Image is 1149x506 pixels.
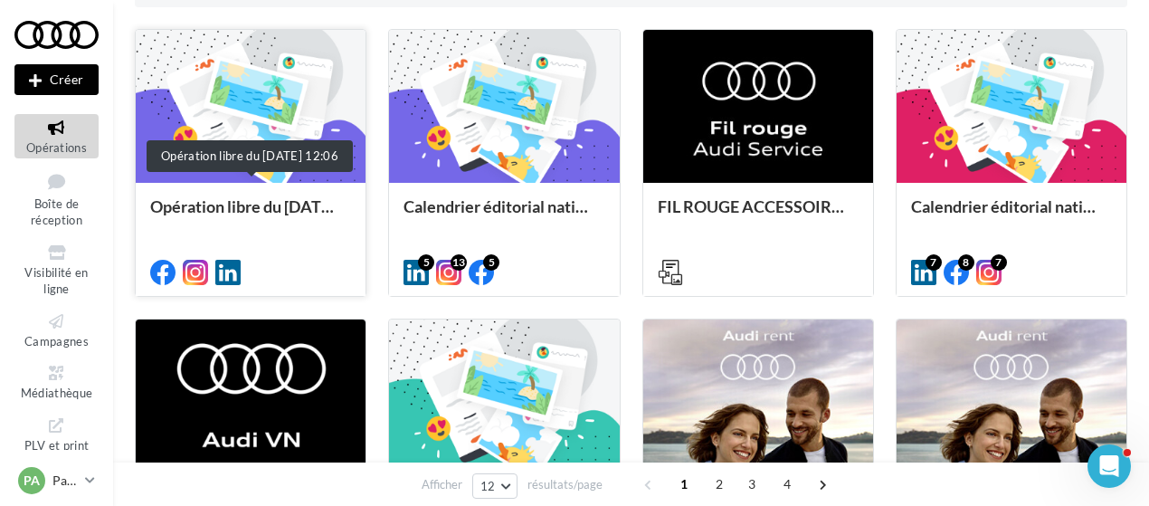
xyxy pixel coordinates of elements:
[147,140,353,172] div: Opération libre du [DATE] 12:06
[705,470,734,499] span: 2
[26,140,87,155] span: Opérations
[21,386,93,400] span: Médiathèque
[23,434,91,486] span: PLV et print personnalisable
[991,254,1007,271] div: 7
[14,64,99,95] button: Créer
[14,308,99,352] a: Campagnes
[926,254,942,271] div: 7
[24,265,88,297] span: Visibilité en ligne
[911,197,1112,234] div: Calendrier éditorial national : semaines du 04.08 au 25.08
[31,196,82,228] span: Boîte de réception
[14,166,99,232] a: Boîte de réception
[451,254,467,271] div: 13
[150,197,351,234] div: Opération libre du [DATE] 12:06
[418,254,434,271] div: 5
[669,470,698,499] span: 1
[24,334,89,348] span: Campagnes
[404,197,604,234] div: Calendrier éditorial national : semaine du 25.08 au 31.08
[14,239,99,301] a: Visibilité en ligne
[527,476,603,493] span: résultats/page
[52,472,78,490] p: Partenaire Audi
[1087,444,1131,488] iframe: Intercom live chat
[14,114,99,158] a: Opérations
[480,479,496,493] span: 12
[14,412,99,491] a: PLV et print personnalisable
[14,359,99,404] a: Médiathèque
[773,470,802,499] span: 4
[14,463,99,498] a: PA Partenaire Audi
[14,64,99,95] div: Nouvelle campagne
[958,254,974,271] div: 8
[472,473,518,499] button: 12
[24,472,40,490] span: PA
[737,470,766,499] span: 3
[658,197,859,234] div: FIL ROUGE ACCESSOIRES SEPTEMBRE - AUDI SERVICE
[483,254,499,271] div: 5
[422,476,462,493] span: Afficher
